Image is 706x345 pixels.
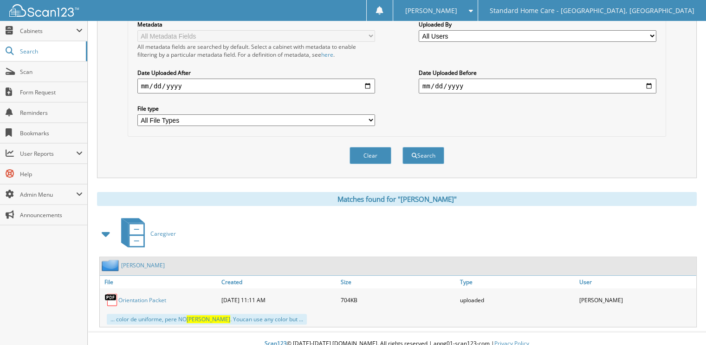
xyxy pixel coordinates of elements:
label: Metadata [137,20,375,28]
button: Search [402,147,444,164]
div: [DATE] 11:11 AM [219,291,338,309]
a: Type [458,276,577,288]
span: Standard Home Care - [GEOGRAPHIC_DATA], [GEOGRAPHIC_DATA] [490,8,694,13]
span: Bookmarks [20,129,83,137]
div: [PERSON_NAME] [577,291,696,309]
input: start [137,79,375,93]
a: [PERSON_NAME] [121,261,165,269]
label: Uploaded By [419,20,656,28]
label: Date Uploaded After [137,69,375,77]
div: ... color de uniforme, pere NO . Youcan use any color but ... [107,314,307,325]
span: Form Request [20,88,83,96]
span: Caregiver [150,230,176,238]
span: Cabinets [20,27,76,35]
a: Created [219,276,338,288]
a: File [100,276,219,288]
img: scan123-logo-white.svg [9,4,79,17]
span: Scan [20,68,83,76]
span: Reminders [20,109,83,117]
span: [PERSON_NAME] [405,8,457,13]
span: Announcements [20,211,83,219]
img: folder2.png [102,259,121,271]
span: User Reports [20,150,76,158]
span: Admin Menu [20,191,76,199]
span: Help [20,170,83,178]
input: end [419,79,656,93]
iframe: Chat Widget [660,300,706,345]
div: uploaded [458,291,577,309]
span: Search [20,47,81,55]
a: Size [338,276,458,288]
span: [PERSON_NAME] [187,315,230,323]
label: Date Uploaded Before [419,69,656,77]
img: PDF.png [104,293,118,307]
a: Caregiver [116,215,176,252]
div: Matches found for "[PERSON_NAME]" [97,192,697,206]
label: File type [137,105,375,113]
button: Clear [350,147,391,164]
a: Orientation Packet [118,296,166,304]
div: 704KB [338,291,458,309]
a: User [577,276,696,288]
a: here [321,51,333,59]
div: All metadata fields are searched by default. Select a cabinet with metadata to enable filtering b... [137,43,375,59]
